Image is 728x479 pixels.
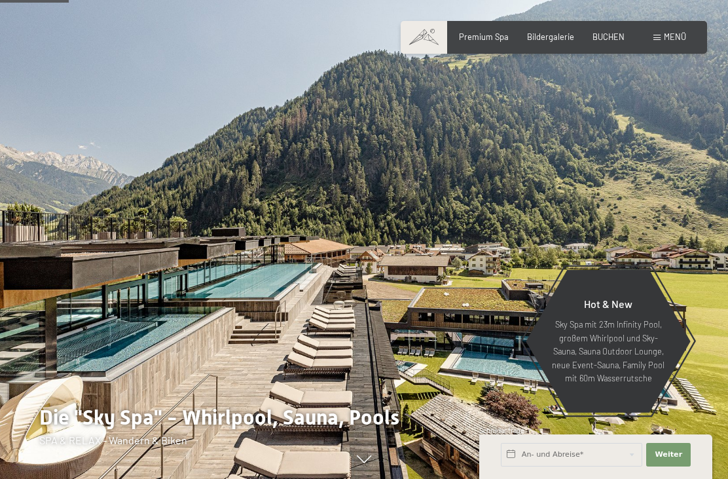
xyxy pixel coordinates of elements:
[664,31,686,42] span: Menü
[479,427,524,434] span: Schnellanfrage
[527,31,574,42] a: Bildergalerie
[592,31,625,42] a: BUCHEN
[551,318,665,385] p: Sky Spa mit 23m Infinity Pool, großem Whirlpool und Sky-Sauna, Sauna Outdoor Lounge, neue Event-S...
[584,297,632,310] span: Hot & New
[525,269,691,413] a: Hot & New Sky Spa mit 23m Infinity Pool, großem Whirlpool und Sky-Sauna, Sauna Outdoor Lounge, ne...
[646,443,691,467] button: Weiter
[459,31,509,42] a: Premium Spa
[655,450,682,460] span: Weiter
